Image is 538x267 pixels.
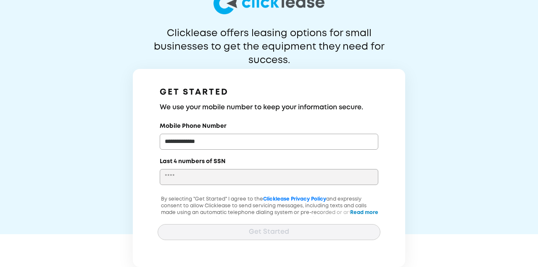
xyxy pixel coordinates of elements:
label: Last 4 numbers of SSN [160,157,226,166]
h3: We use your mobile number to keep your information secure. [160,103,378,113]
h1: GET STARTED [160,86,378,99]
label: Mobile Phone Number [160,122,227,130]
p: By selecting "Get Started" I agree to the and expressly consent to allow Clicklease to send servi... [158,196,380,236]
button: Get Started [158,224,380,240]
a: Clicklease Privacy Policy [263,197,326,201]
p: Clicklease offers leasing options for small businesses to get the equipment they need for success. [133,27,405,54]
